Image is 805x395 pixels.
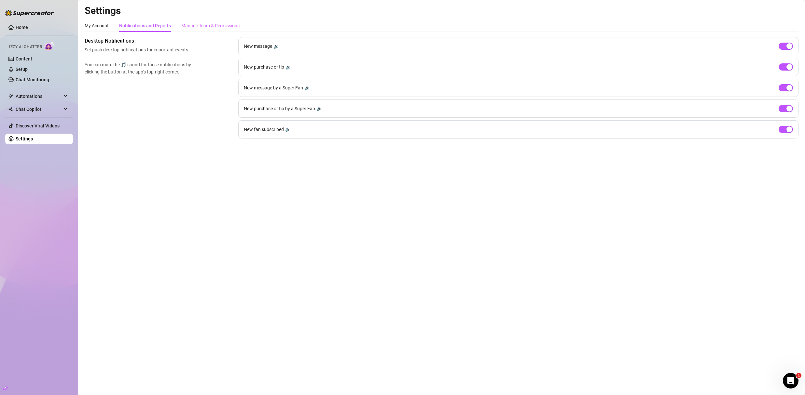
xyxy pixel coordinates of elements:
span: Automations [16,91,62,101]
img: Chat Copilot [8,107,13,112]
span: You can mute the 🎵 sound for these notifications by clicking the button at the app's top-right co... [85,61,194,75]
span: New purchase or tip by a Super Fan [244,105,315,112]
span: Chat Copilot [16,104,62,114]
div: Manage Team & Permissions [181,22,240,29]
a: Content [16,56,32,61]
img: AI Chatter [45,41,55,51]
img: logo-BBDzfeDw.svg [5,10,54,16]
div: 🔉 [285,63,291,71]
span: Izzy AI Chatter [9,44,42,50]
a: Chat Monitoring [16,77,49,82]
span: 1 [796,373,801,378]
span: New purchase or tip [244,63,284,71]
a: Settings [16,136,33,141]
div: 🔉 [304,84,310,91]
a: Home [16,25,28,30]
span: Set push desktop notifications for important events. [85,46,194,53]
span: New fan subscribed [244,126,284,133]
a: Setup [16,67,28,72]
div: 🔉 [316,105,322,112]
div: 🔉 [285,126,291,133]
span: New message [244,43,272,50]
iframe: Intercom live chat [783,373,798,388]
span: New message by a Super Fan [244,84,303,91]
div: My Account [85,22,109,29]
a: Discover Viral Videos [16,123,60,128]
h2: Settings [85,5,798,17]
span: Desktop Notifications [85,37,194,45]
span: thunderbolt [8,94,14,99]
div: 🔉 [273,43,279,50]
span: build [3,386,8,390]
div: Notifications and Reports [119,22,171,29]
